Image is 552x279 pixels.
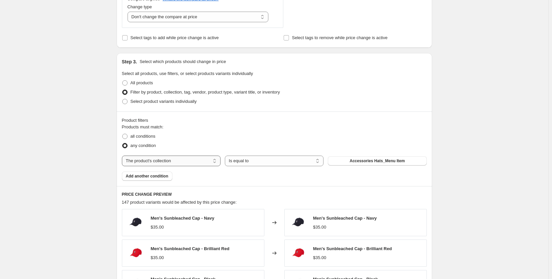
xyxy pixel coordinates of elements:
[131,143,156,148] span: any condition
[122,192,427,197] h6: PRICE CHANGE PREVIEW
[288,213,308,233] img: 1_156ea99e-fe66-4f7e-9c4c-2a64a8246303_80x.jpg
[350,158,405,164] span: Accessories Hats_Menu Item
[328,156,426,166] button: Accessories Hats_Menu Item
[139,58,226,65] p: Select which products should change in price
[122,172,172,181] button: Add another condition
[128,4,152,9] span: Change type
[151,254,164,261] div: $35.00
[126,174,168,179] span: Add another condition
[131,90,280,95] span: Filter by product, collection, tag, vendor, product type, variant title, or inventory
[126,213,145,233] img: 1_156ea99e-fe66-4f7e-9c4c-2a64a8246303_80x.jpg
[131,80,153,85] span: All products
[288,243,308,263] img: 2_f9f5ca4d-9254-45f2-b89c-2b35a3944ba3_80x.jpg
[151,224,164,231] div: $35.00
[313,246,392,251] span: Men's Sunbleached Cap - Brilliant Red
[126,243,145,263] img: 2_f9f5ca4d-9254-45f2-b89c-2b35a3944ba3_80x.jpg
[122,71,253,76] span: Select all products, use filters, or select products variants individually
[131,99,197,104] span: Select product variants individually
[131,35,219,40] span: Select tags to add while price change is active
[292,35,388,40] span: Select tags to remove while price change is active
[122,58,137,65] h2: Step 3.
[313,216,377,221] span: Men's Sunbleached Cap - Navy
[122,200,237,205] span: 147 product variants would be affected by this price change:
[151,246,230,251] span: Men's Sunbleached Cap - Brilliant Red
[122,117,427,124] div: Product filters
[313,224,326,231] div: $35.00
[313,254,326,261] div: $35.00
[122,124,164,129] span: Products must match:
[151,216,215,221] span: Men's Sunbleached Cap - Navy
[131,134,155,139] span: all conditions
